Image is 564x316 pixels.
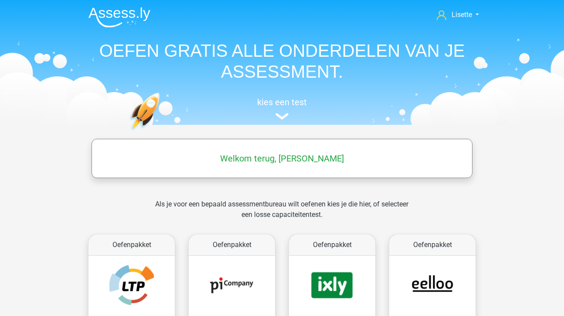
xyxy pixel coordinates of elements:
h1: OEFEN GRATIS ALLE ONDERDELEN VAN JE ASSESSMENT. [82,40,482,82]
h5: kies een test [82,97,482,107]
img: Assessly [88,7,150,27]
img: assessment [275,113,289,120]
div: Als je voor een bepaald assessmentbureau wilt oefenen kies je die hier, of selecteer een losse ca... [148,199,415,230]
h5: Welkom terug, [PERSON_NAME] [96,153,468,164]
img: oefenen [129,93,194,172]
a: kies een test [82,97,482,120]
a: Lisette [433,10,482,20]
span: Lisette [452,10,472,19]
